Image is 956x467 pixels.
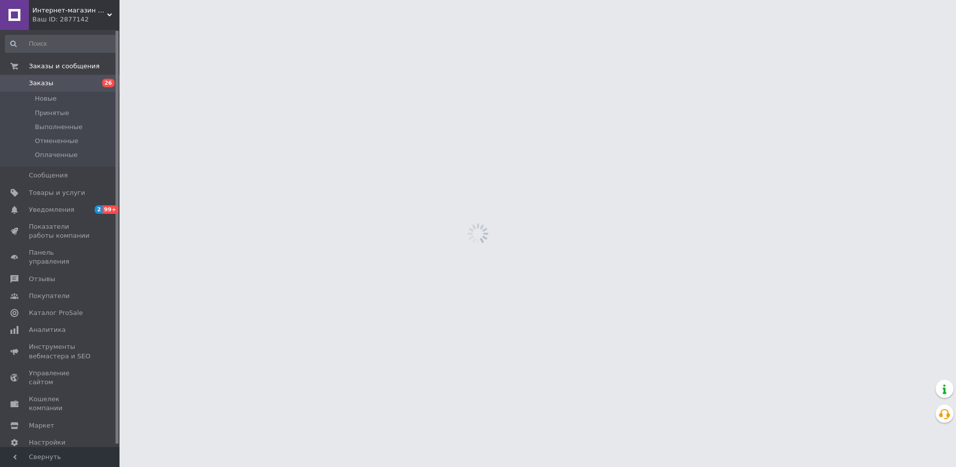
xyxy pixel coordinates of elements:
[29,248,92,266] span: Панель управления
[29,188,85,197] span: Товары и услуги
[29,325,66,334] span: Аналитика
[29,62,100,71] span: Заказы и сообщения
[29,309,83,317] span: Каталог ProSale
[29,421,54,430] span: Маркет
[35,137,78,146] span: Отмененные
[29,395,92,413] span: Кошелек компании
[29,275,55,284] span: Отзывы
[5,35,118,53] input: Поиск
[102,79,115,87] span: 26
[35,94,57,103] span: Новые
[29,205,74,214] span: Уведомления
[29,369,92,387] span: Управление сайтом
[29,171,68,180] span: Сообщения
[29,342,92,360] span: Инструменты вебмастера и SEO
[29,79,53,88] span: Заказы
[29,438,65,447] span: Настройки
[103,205,119,214] span: 99+
[32,6,107,15] span: Интернет-магазин "Needful Shop"
[29,292,70,301] span: Покупатели
[35,123,83,132] span: Выполненные
[32,15,119,24] div: Ваш ID: 2877142
[95,205,103,214] span: 2
[35,151,78,159] span: Оплаченные
[29,222,92,240] span: Показатели работы компании
[35,109,69,118] span: Принятые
